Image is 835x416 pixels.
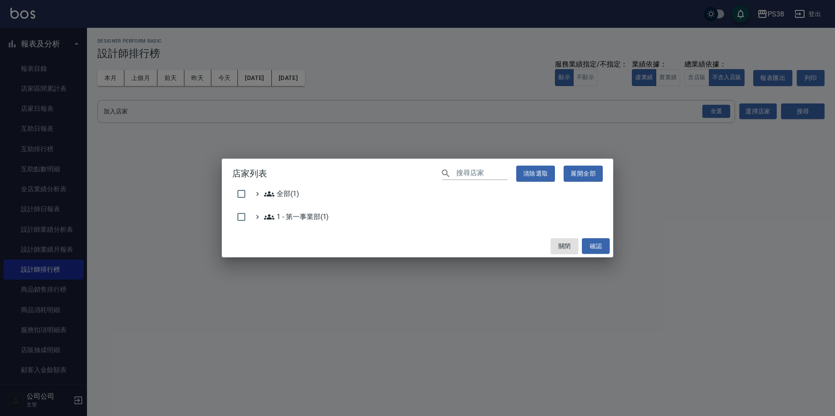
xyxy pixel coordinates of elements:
[222,159,613,189] h2: 店家列表
[264,212,329,222] span: 1 - 第一事業部(1)
[456,167,508,180] input: 搜尋店家
[564,166,603,182] button: 展開全部
[551,238,578,254] button: 關閉
[582,238,610,254] button: 確認
[516,166,555,182] button: 清除選取
[264,189,299,199] span: 全部(1)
